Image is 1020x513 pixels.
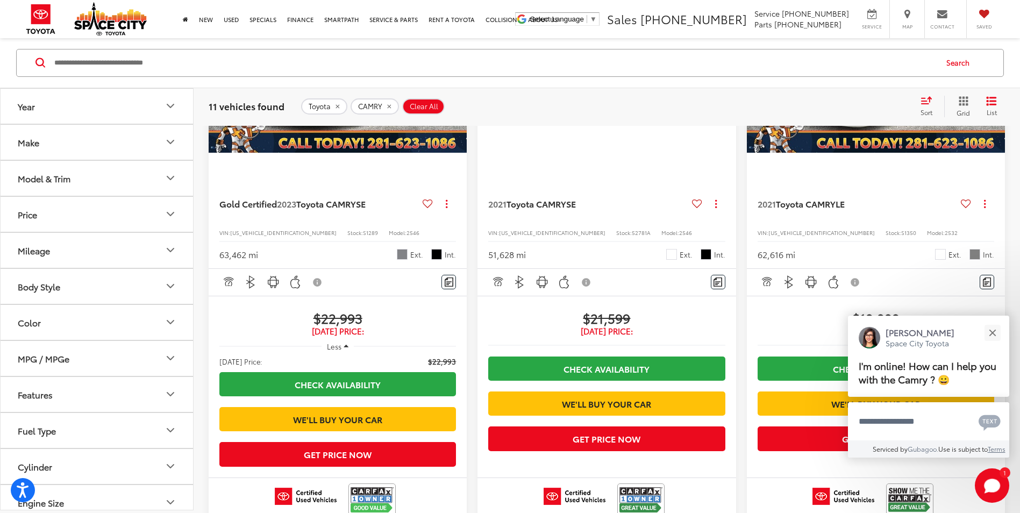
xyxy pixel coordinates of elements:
span: Model: [661,229,679,237]
span: Less [327,341,341,351]
button: Toggle Chat Window [975,468,1009,503]
img: Apple CarPlay [558,275,571,289]
span: Ice Cap [666,249,677,260]
div: Mileage [18,245,50,255]
div: Features [18,389,53,400]
span: 1 [1003,470,1006,475]
span: Stock: [886,229,901,237]
span: Stock: [616,229,632,237]
div: Year [164,100,177,113]
div: Cylinder [164,460,177,473]
span: SE [566,197,576,210]
img: Android Auto [804,275,818,289]
span: 2021 [758,197,776,210]
button: Search [936,49,985,76]
span: 2023 [277,197,296,210]
img: Apple CarPlay [827,275,840,289]
div: Mileage [164,244,177,257]
span: Map [895,23,919,30]
span: Ice Cap [935,249,946,260]
div: Engine Size [164,496,177,509]
img: Adaptive Cruise Control [760,275,773,289]
span: Stock: [347,229,363,237]
button: Less [322,337,354,356]
img: Adaptive Cruise Control [222,275,235,289]
span: [PHONE_NUMBER] [782,8,849,19]
span: Service [754,8,780,19]
div: Year [18,101,35,111]
textarea: Type your message [848,402,1009,441]
span: Select Language [530,15,584,23]
p: [PERSON_NAME] [886,326,954,338]
button: Chat with SMS [975,409,1004,433]
span: Gradient Black [431,249,442,260]
span: Toyota CAMRY [776,197,836,210]
div: Make [164,136,177,149]
span: dropdown dots [715,199,717,208]
span: [DATE] Price: [758,326,994,337]
span: 52781A [632,229,651,237]
span: Contact [930,23,954,30]
button: Clear All [402,98,445,115]
button: List View [978,96,1005,117]
span: Int. [714,250,725,260]
button: View Disclaimer [847,271,865,294]
button: Comments [711,275,725,289]
a: We'll Buy Your Car [219,407,456,431]
div: Body Style [164,280,177,293]
div: Cylinder [18,461,52,472]
span: Toyota CAMRY [507,197,566,210]
span: SE [356,197,366,210]
button: MPG / MPGeMPG / MPGe [1,341,194,376]
svg: Start Chat [975,468,1009,503]
a: We'll Buy Your Car [758,391,994,416]
div: MPG / MPGe [164,352,177,365]
div: Features [164,388,177,401]
svg: Text [979,414,1001,431]
span: ▼ [590,15,597,23]
button: MileageMileage [1,233,194,268]
button: ColorColor [1,305,194,340]
span: Gold Certified [219,197,277,210]
img: Toyota Certified Used Vehicles [812,488,874,505]
button: Comments [980,275,994,289]
span: Use is subject to [938,444,988,453]
div: Close[PERSON_NAME]Space City ToyotaI'm online! How can I help you with the Camry ? 😀Type your mes... [848,316,1009,458]
img: Android Auto [536,275,549,289]
img: Comments [445,277,453,287]
a: We'll Buy Your Car [488,391,725,416]
a: Check Availability [758,357,994,381]
span: 2546 [406,229,419,237]
button: Actions [707,195,725,213]
img: Bluetooth® [513,275,526,289]
button: Model & TrimModel & Trim [1,161,194,196]
a: Terms [988,444,1005,453]
button: Get Price Now [488,426,725,451]
span: Ext. [410,250,423,260]
span: Ext. [948,250,961,260]
span: dropdown dots [446,199,447,208]
div: Fuel Type [18,425,56,436]
div: Price [164,208,177,221]
button: remove CAMRY [351,98,399,115]
button: Get Price Now [219,442,456,466]
button: View Disclaimer [578,271,596,294]
span: Model: [927,229,945,237]
img: Space City Toyota [74,2,147,35]
button: Fuel TypeFuel Type [1,413,194,448]
span: Gray [969,249,980,260]
span: [US_VEHICLE_IDENTIFICATION_NUMBER] [768,229,875,237]
div: Make [18,137,39,147]
span: VIN: [488,229,499,237]
span: I'm online! How can I help you with the Camry ? 😀 [859,359,996,386]
span: $19,999 [758,310,994,326]
span: Parts [754,19,772,30]
a: 2021Toyota CAMRYLE [758,198,957,210]
img: Comments [983,277,992,287]
button: Get Price Now [758,426,994,451]
button: View Disclaimer [309,271,327,294]
div: Engine Size [18,497,64,508]
a: Check Availability [219,372,456,396]
span: Service [860,23,884,30]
